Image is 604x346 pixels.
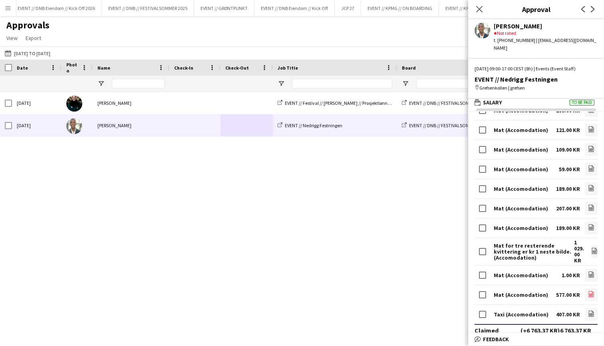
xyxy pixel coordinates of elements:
[494,147,548,153] div: Mat (Accomodation)
[402,65,416,71] span: Board
[66,118,82,134] img: Elie Kayitana
[475,76,598,83] div: EVENT // Nedrigg Festningen
[494,108,548,114] div: Mat (Accomodation)
[556,147,580,153] div: 109.00 KR
[66,96,82,112] img: Kasper André Melås
[12,92,62,114] div: [DATE]
[402,100,488,106] a: EVENT // DNB // FESTIVALSOMMER 2025
[12,114,62,136] div: [DATE]
[335,0,361,16] button: JCP 27
[285,100,423,106] span: EVENT // Festival // [PERSON_NAME] // Prosjektlønn // Event Manager
[574,240,586,264] div: 1 029.00 KR
[416,79,491,88] input: Board Filter Input
[102,0,194,16] button: EVENT // DNB // FESTIVALSOMMER 2025
[562,272,580,278] div: 1.00 KR
[97,80,105,87] button: Open Filter Menu
[494,312,548,318] div: Taxi (Accomodation)
[278,100,423,106] a: EVENT // Festival // [PERSON_NAME] // Prosjektlønn // Event Manager
[494,206,548,212] div: Mat (Accomodation)
[494,292,548,298] div: Mat (Accomodation)
[26,34,41,42] span: Export
[409,122,488,128] span: EVENT // DNB // FESTIVALSOMMER 2025
[468,333,604,345] mat-expansion-panel-header: Feedback
[556,292,580,298] div: 577.00 KR
[66,62,78,74] span: Photo
[11,0,102,16] button: EVENT // DNB Eiendom // Kick Off 2026
[225,65,249,71] span: Check-Out
[494,127,548,133] div: Mat (Accomodation)
[494,37,598,51] div: t. [PHONE_NUMBER] | [EMAIL_ADDRESS][DOMAIN_NAME]
[494,22,598,30] div: [PERSON_NAME]
[254,0,335,16] button: EVENT // DNB Eiendom // Kick Off
[494,243,574,261] div: Mat for tre resterende kvittering er kr 1 neste bilde. (Accomodation)
[93,92,169,114] div: [PERSON_NAME]
[475,65,598,72] div: [DATE] 09:00-17:00 CEST (8h) | Events (Event Staff)
[494,166,548,172] div: Mat (Accomodation)
[521,326,591,334] div: (+6 763.37 KR) 6 763.37 KR
[3,48,52,58] button: [DATE] to [DATE]
[559,166,580,172] div: 59.00 KR
[556,186,580,192] div: 189.00 KR
[112,79,165,88] input: Name Filter Input
[494,225,548,231] div: Mat (Accomodation)
[278,122,342,128] a: EVENT // Nedrigg Festningen
[278,80,285,87] button: Open Filter Menu
[22,33,44,43] a: Export
[194,0,254,16] button: EVENT // GRØNTPUNKT
[439,0,519,16] button: EVENT // KPMG // Innflytningsfest
[570,100,594,106] span: To be paid
[17,65,28,71] span: Date
[292,79,392,88] input: Job Title Filter Input
[494,30,598,37] div: Not rated
[556,108,580,114] div: 199.00 KR
[402,122,488,128] a: EVENT // DNB // FESTIVALSOMMER 2025
[475,84,598,92] div: Grefsenkollen | grefsen
[174,65,193,71] span: Check-In
[556,312,580,318] div: 407.00 KR
[278,65,298,71] span: Job Title
[483,336,509,343] span: Feedback
[556,225,580,231] div: 189.00 KR
[494,186,548,192] div: Mat (Accomodation)
[361,0,439,16] button: EVENT // KPMG // ON BOARDING
[97,65,110,71] span: Name
[468,4,604,14] h3: Approval
[483,99,502,106] span: Salary
[93,114,169,136] div: [PERSON_NAME]
[6,34,18,42] span: View
[556,206,580,212] div: 207.00 KR
[409,100,488,106] span: EVENT // DNB // FESTIVALSOMMER 2025
[3,33,21,43] a: View
[556,127,580,133] div: 121.00 KR
[402,80,409,87] button: Open Filter Menu
[494,272,548,278] div: Mat (Accomodation)
[475,326,499,334] div: Claimed
[468,96,604,108] mat-expansion-panel-header: SalaryTo be paid
[285,122,342,128] span: EVENT // Nedrigg Festningen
